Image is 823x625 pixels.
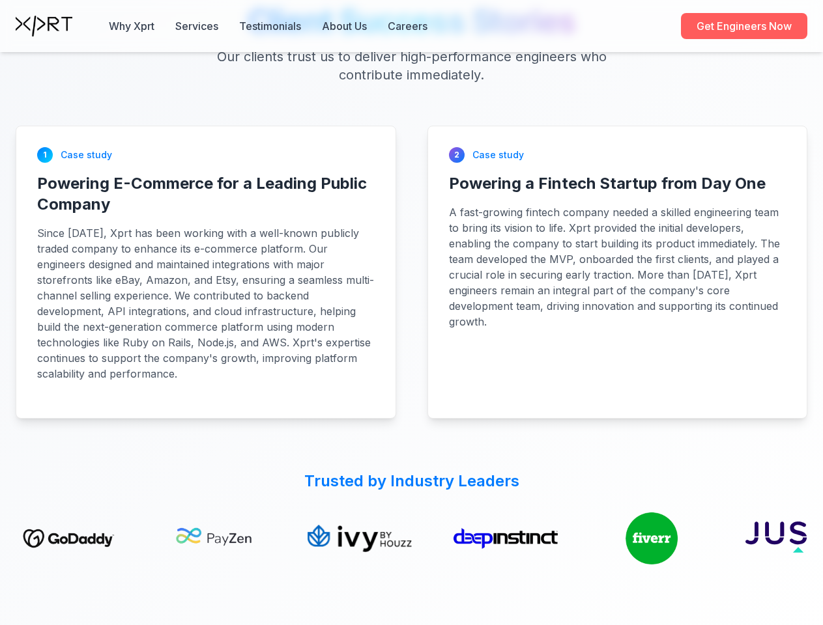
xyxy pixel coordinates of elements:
span: Case study [61,148,112,161]
img: PayZen logo [161,512,265,564]
img: Deep Instinct logo [453,512,557,564]
h3: Trusted by Industry Leaders [16,471,807,492]
a: Get Engineers Now [681,13,807,39]
img: GoDaddy logo [15,512,119,564]
h3: Powering a Fintech Startup from Day One [449,173,787,194]
button: Why Xprt [109,18,154,34]
a: About Us [322,18,367,34]
p: Our clients trust us to deliver high-performance engineers who contribute immediately. [184,48,640,84]
button: Testimonials [239,18,301,34]
p: Since [DATE], Xprt has been working with a well-known publicly traded company to enhance its e-co... [37,225,375,382]
img: Ivy logo [307,512,411,564]
img: Xprt Logo [16,16,72,36]
img: Psik logo [599,512,703,564]
span: Case study [472,148,524,161]
span: 2 [454,150,459,160]
h3: Powering E-Commerce for a Leading Public Company [37,173,375,215]
a: Careers [388,18,427,34]
p: A fast-growing fintech company needed a skilled engineering team to bring its vision to life. Xpr... [449,204,787,329]
button: Services [175,18,218,34]
span: 1 [43,150,47,160]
